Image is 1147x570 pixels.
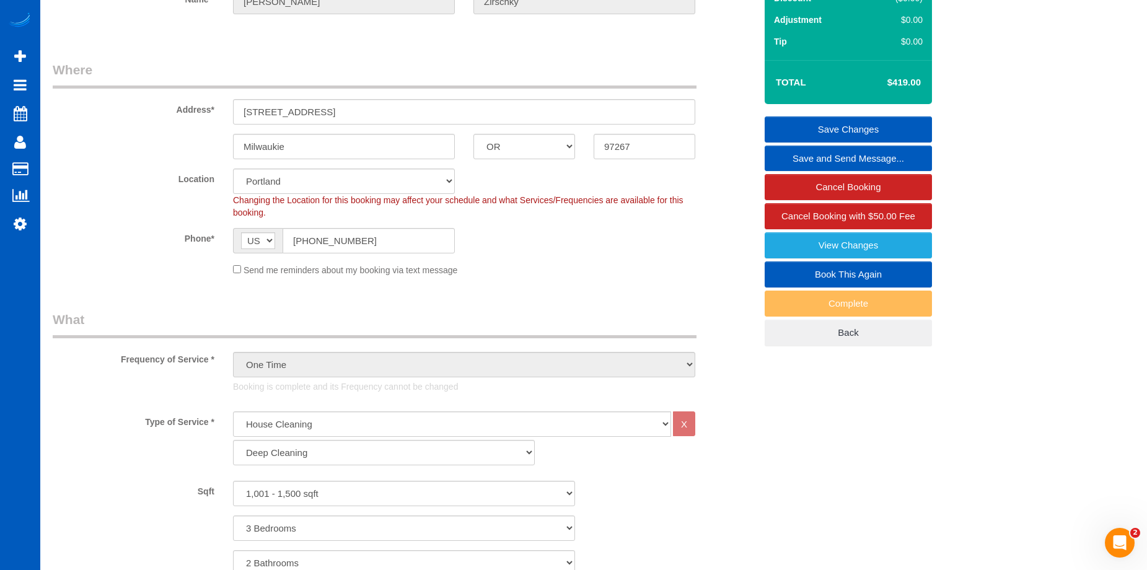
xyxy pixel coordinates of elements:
[244,265,458,275] span: Send me reminders about my booking via text message
[233,134,455,159] input: City*
[765,203,932,229] a: Cancel Booking with $50.00 Fee
[850,77,921,88] h4: $419.00
[865,35,923,48] div: $0.00
[774,14,822,26] label: Adjustment
[43,169,224,185] label: Location
[283,228,455,253] input: Phone*
[53,310,697,338] legend: What
[53,61,697,89] legend: Where
[43,411,224,428] label: Type of Service *
[765,174,932,200] a: Cancel Booking
[865,14,923,26] div: $0.00
[233,195,683,217] span: Changing the Location for this booking may affect your schedule and what Services/Frequencies are...
[1130,528,1140,538] span: 2
[765,232,932,258] a: View Changes
[43,481,224,498] label: Sqft
[774,35,787,48] label: Tip
[43,99,224,116] label: Address*
[765,320,932,346] a: Back
[43,349,224,366] label: Frequency of Service *
[1105,528,1135,558] iframe: Intercom live chat
[594,134,695,159] input: Zip Code*
[776,77,806,87] strong: Total
[765,116,932,142] a: Save Changes
[7,12,32,30] img: Automaid Logo
[233,380,695,393] p: Booking is complete and its Frequency cannot be changed
[43,228,224,245] label: Phone*
[781,211,915,221] span: Cancel Booking with $50.00 Fee
[765,261,932,287] a: Book This Again
[765,146,932,172] a: Save and Send Message...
